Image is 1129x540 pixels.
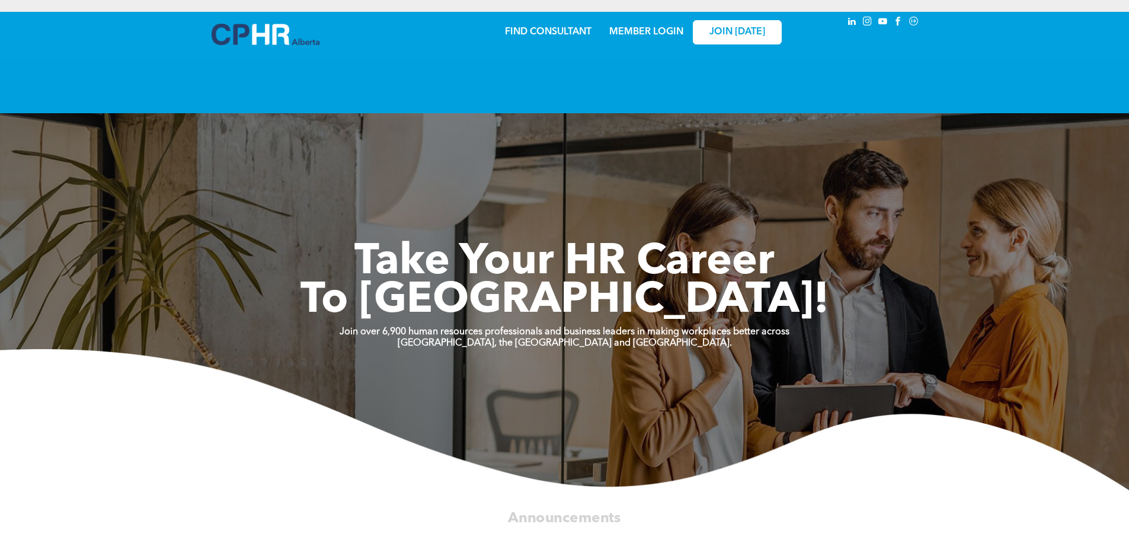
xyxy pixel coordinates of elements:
a: youtube [877,15,890,31]
span: Announcements [508,511,621,525]
a: facebook [892,15,905,31]
a: Social network [907,15,920,31]
span: Take Your HR Career [354,241,775,284]
strong: [GEOGRAPHIC_DATA], the [GEOGRAPHIC_DATA] and [GEOGRAPHIC_DATA]. [398,338,732,348]
a: MEMBER LOGIN [609,27,683,37]
span: To [GEOGRAPHIC_DATA]! [300,280,829,322]
a: JOIN [DATE] [693,20,782,44]
a: instagram [861,15,874,31]
img: A blue and white logo for cp alberta [212,24,319,45]
a: linkedin [846,15,859,31]
strong: Join over 6,900 human resources professionals and business leaders in making workplaces better ac... [340,327,789,337]
a: FIND CONSULTANT [505,27,591,37]
span: JOIN [DATE] [709,27,765,38]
